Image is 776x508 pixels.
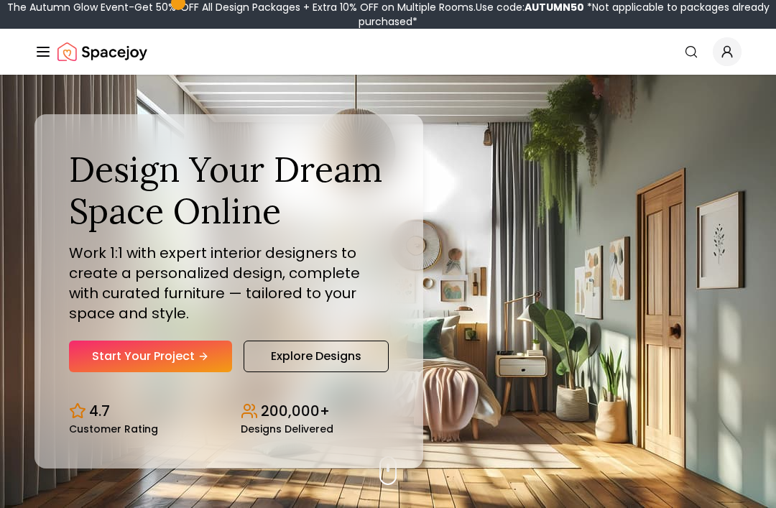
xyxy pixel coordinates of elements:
[241,424,333,434] small: Designs Delivered
[89,401,110,421] p: 4.7
[69,389,389,434] div: Design stats
[244,341,389,372] a: Explore Designs
[57,37,147,66] img: Spacejoy Logo
[69,149,389,231] h1: Design Your Dream Space Online
[69,424,158,434] small: Customer Rating
[69,243,389,323] p: Work 1:1 with expert interior designers to create a personalized design, complete with curated fu...
[69,341,232,372] a: Start Your Project
[261,401,330,421] p: 200,000+
[57,37,147,66] a: Spacejoy
[34,29,742,75] nav: Global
